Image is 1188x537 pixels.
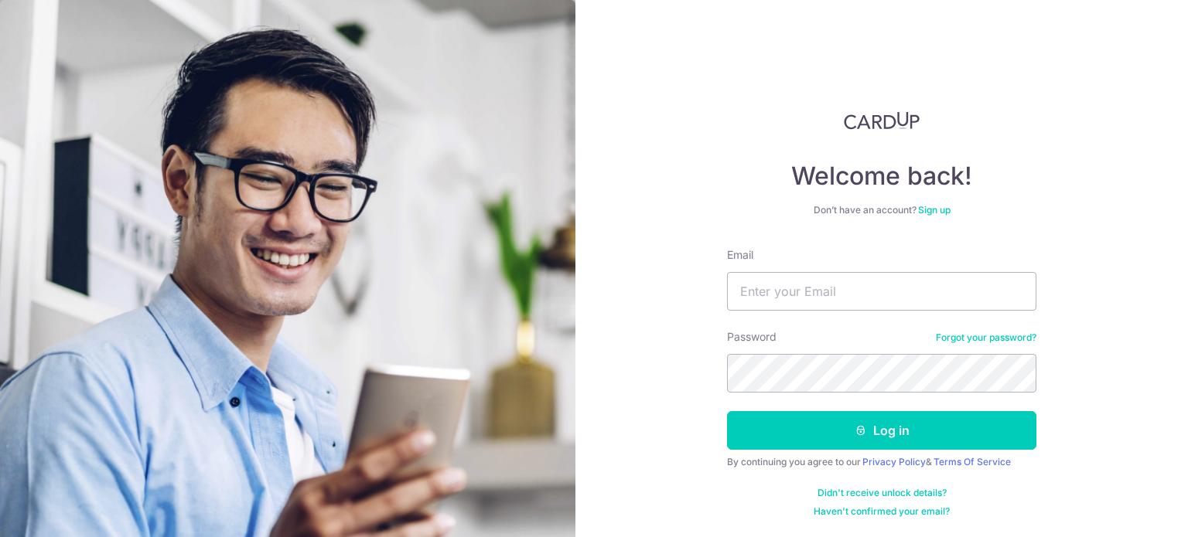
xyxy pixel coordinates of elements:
button: Log in [727,411,1036,450]
a: Terms Of Service [934,456,1011,467]
img: CardUp Logo [844,111,920,130]
input: Enter your Email [727,272,1036,311]
a: Haven't confirmed your email? [814,505,950,518]
div: By continuing you agree to our & [727,456,1036,468]
a: Forgot your password? [936,331,1036,344]
div: Don’t have an account? [727,204,1036,216]
a: Didn't receive unlock details? [818,487,947,499]
label: Password [727,329,777,345]
h4: Welcome back! [727,161,1036,192]
a: Privacy Policy [862,456,926,467]
a: Sign up [918,204,951,216]
label: Email [727,247,753,263]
